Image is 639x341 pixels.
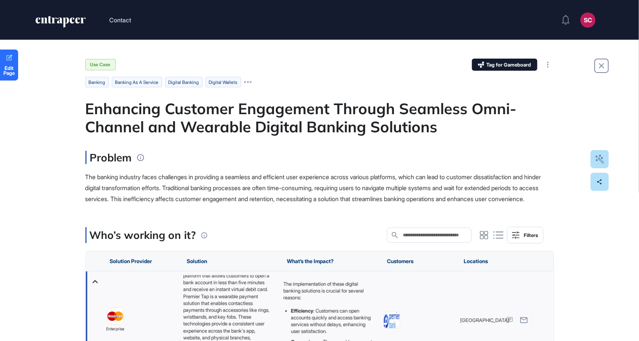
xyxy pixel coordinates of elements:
[106,326,124,333] span: enterprise
[387,258,413,264] span: Customers
[112,77,162,87] li: banking as a service
[107,312,123,321] img: image
[460,317,509,324] span: [GEOGRAPHIC_DATA]
[85,173,541,203] span: The banking industry faces challenges in providing a seamless and efficient user experience acros...
[35,16,87,30] a: entrapeer-logo
[90,227,196,243] p: Who’s working on it?
[206,77,241,87] li: digital wallets
[187,258,207,264] span: Solution
[384,312,399,328] img: image
[85,59,116,70] div: Use Case
[109,15,131,25] button: Contact
[107,308,124,325] a: image
[580,12,596,28] button: SC
[287,258,334,264] span: What’s the Impact?
[291,308,313,314] strong: Efficiency
[524,232,538,238] div: Filters
[85,151,132,164] h3: Problem
[165,77,203,87] li: digital banking
[283,281,372,301] p: The implementation of these digital banking solutions is crucial for several reasons:
[383,312,400,329] a: image
[85,77,109,87] li: banking
[85,99,554,136] div: Enhancing Customer Engagement Through Seamless Omni-Channel and Wearable Digital Banking Solutions
[110,258,152,264] span: Solution Provider
[487,62,531,67] span: Tag for Gameboard
[291,307,372,335] li: : Customers can open accounts quickly and access banking services without delays, enhancing user ...
[507,227,543,243] button: Filters
[464,258,488,264] span: Locations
